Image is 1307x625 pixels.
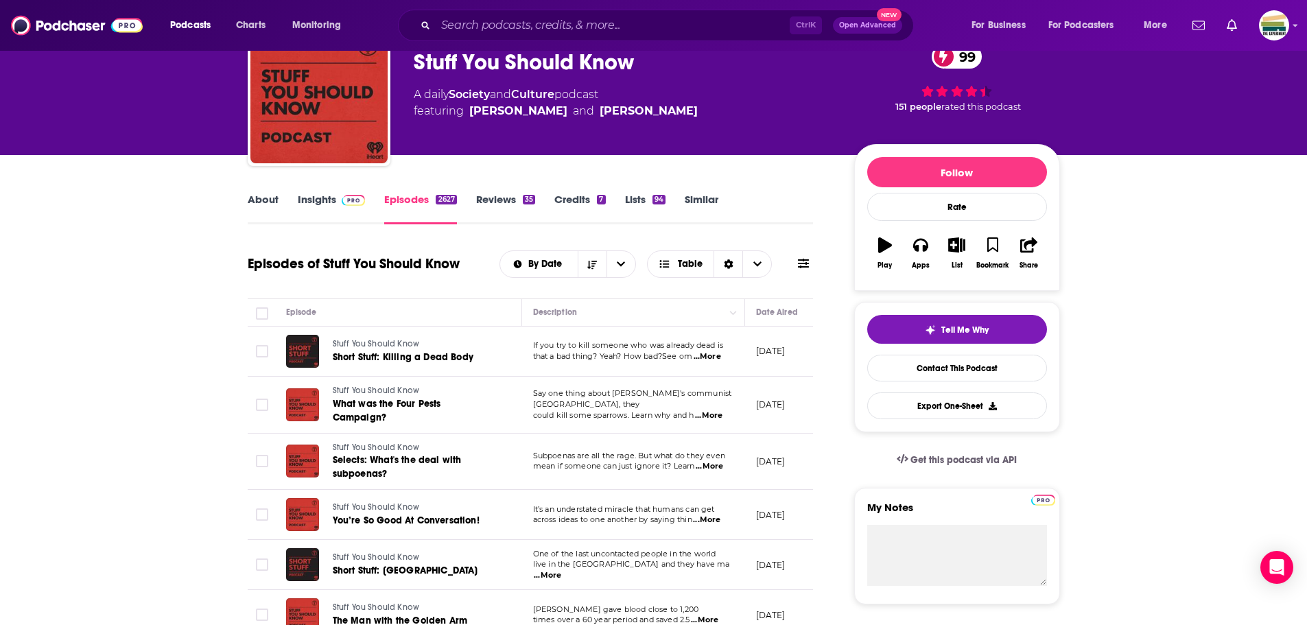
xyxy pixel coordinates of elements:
span: times over a 60 year period and saved 2.5 [533,615,690,624]
span: New [877,8,902,21]
span: Toggle select row [256,345,268,357]
a: Stuff You Should Know [333,552,496,564]
a: Culture [511,88,554,101]
span: across ideas to one another by saying thin [533,515,692,524]
span: mean if someone can just ignore it? Learn [533,461,695,471]
label: My Notes [867,501,1047,525]
img: Podchaser - Follow, Share and Rate Podcasts [11,12,143,38]
a: Show notifications dropdown [1187,14,1210,37]
a: Credits7 [554,193,605,224]
a: Stuff You Should Know [333,602,496,614]
img: Podchaser Pro [342,195,366,206]
span: By Date [528,259,567,269]
span: Stuff You Should Know [333,602,420,612]
button: open menu [607,251,635,277]
a: Pro website [1031,493,1055,506]
a: Get this podcast via API [886,443,1028,477]
input: Search podcasts, credits, & more... [436,14,790,36]
a: InsightsPodchaser Pro [298,193,366,224]
a: Similar [685,193,718,224]
div: 94 [652,195,666,204]
span: and [490,88,511,101]
a: Stuff You Should Know [333,385,497,397]
span: Monitoring [292,16,341,35]
a: Short Stuff: [GEOGRAPHIC_DATA] [333,564,496,578]
p: [DATE] [756,509,786,521]
div: List [952,261,963,270]
a: Show notifications dropdown [1221,14,1243,37]
a: You’re So Good At Conversation! [333,514,496,528]
p: [DATE] [756,609,786,621]
button: tell me why sparkleTell Me Why [867,315,1047,344]
span: Tell Me Why [941,325,989,335]
span: ...More [694,351,721,362]
span: 151 people [895,102,941,112]
div: Description [533,304,577,320]
img: tell me why sparkle [925,325,936,335]
button: Column Actions [725,305,742,321]
span: rated this podcast [941,102,1021,112]
button: open menu [1134,14,1184,36]
span: ...More [693,515,720,526]
button: Show profile menu [1259,10,1289,40]
button: Play [867,228,903,278]
a: Short Stuff: Killing a Dead Body [333,351,496,364]
span: Stuff You Should Know [333,502,420,512]
p: [DATE] [756,456,786,467]
a: What was the Four Pests Campaign? [333,397,497,425]
img: Stuff You Should Know [250,26,388,163]
span: It’s an understated miracle that humans can get [533,504,715,514]
span: Toggle select row [256,558,268,571]
span: For Podcasters [1048,16,1114,35]
span: Get this podcast via API [910,454,1017,466]
span: and [573,103,594,119]
button: open menu [962,14,1043,36]
div: Play [878,261,892,270]
button: Apps [903,228,939,278]
button: Open AdvancedNew [833,17,902,34]
span: Short Stuff: [GEOGRAPHIC_DATA] [333,565,478,576]
span: If you try to kill someone who was already dead is [533,340,724,350]
div: 7 [597,195,605,204]
a: Chuck Bryant [600,103,698,119]
span: For Business [972,16,1026,35]
div: 35 [523,195,535,204]
button: Bookmark [975,228,1011,278]
div: Bookmark [976,261,1009,270]
span: Logged in as ExperimentPublicist [1259,10,1289,40]
span: Toggle select row [256,508,268,521]
span: Subpoenas are all the rage. But what do they even [533,451,725,460]
button: Choose View [647,250,773,278]
div: Search podcasts, credits, & more... [411,10,927,41]
div: 2627 [436,195,456,204]
a: Stuff You Should Know [333,338,496,351]
div: Share [1020,261,1038,270]
img: User Profile [1259,10,1289,40]
div: Open Intercom Messenger [1260,551,1293,584]
span: Selects: What's the deal with subpoenas? [333,454,462,480]
a: Reviews35 [476,193,535,224]
div: Episode [286,304,317,320]
button: Share [1011,228,1046,278]
button: Sort Direction [578,251,607,277]
span: Toggle select row [256,609,268,621]
a: Episodes2627 [384,193,456,224]
button: Export One-Sheet [867,392,1047,419]
span: Podcasts [170,16,211,35]
p: [DATE] [756,345,786,357]
span: Charts [236,16,266,35]
span: 99 [945,45,982,69]
div: Apps [912,261,930,270]
a: Contact This Podcast [867,355,1047,381]
span: [PERSON_NAME] gave blood close to 1,200 [533,604,699,614]
span: Table [678,259,703,269]
div: A daily podcast [414,86,698,119]
a: Josh Clark [469,103,567,119]
p: [DATE] [756,399,786,410]
span: More [1144,16,1167,35]
span: Stuff You Should Know [333,386,420,395]
button: open menu [500,259,578,269]
span: One of the last uncontacted people in the world [533,549,716,558]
